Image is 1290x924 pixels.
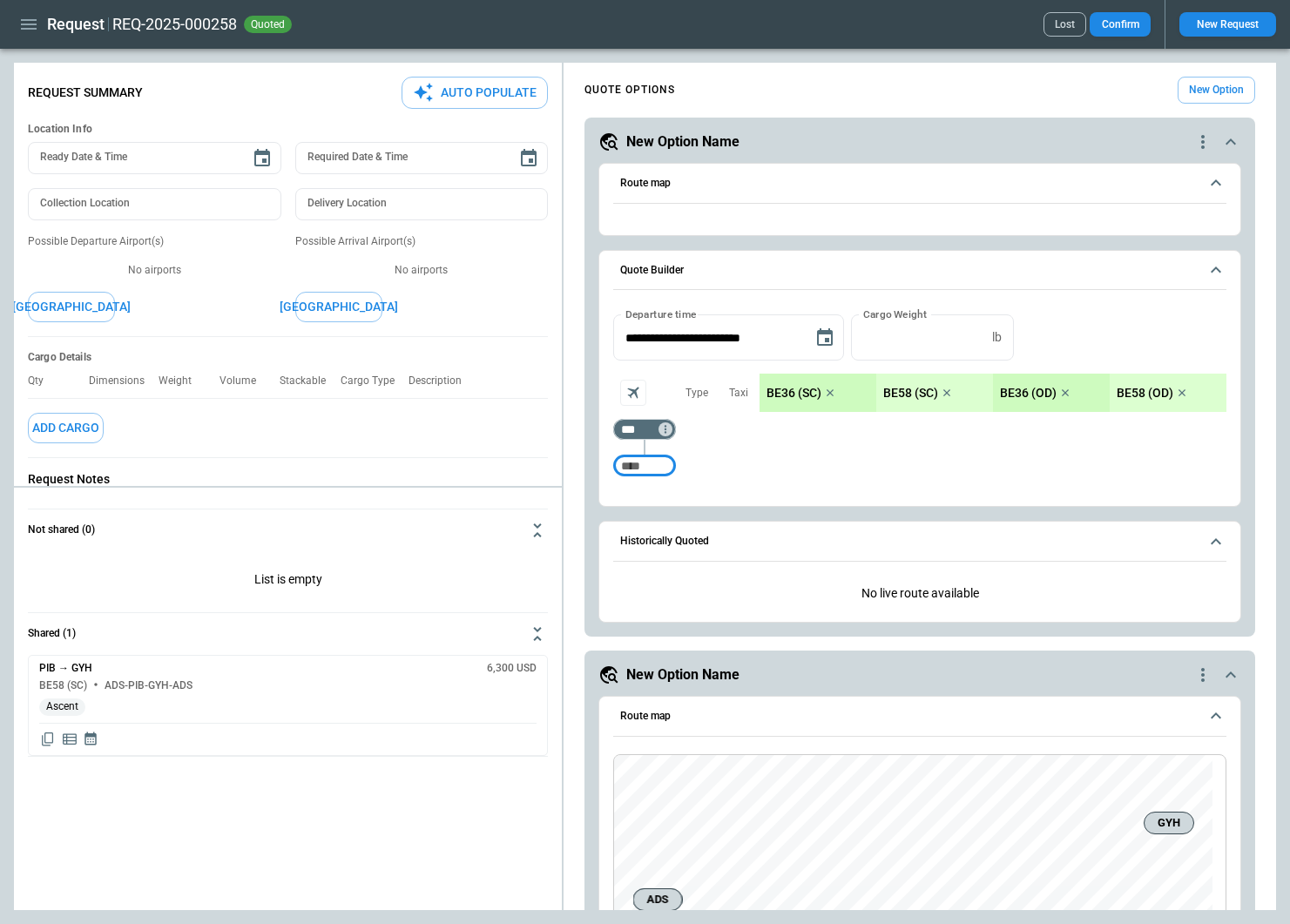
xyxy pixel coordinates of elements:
[28,123,548,136] h6: Location Info
[807,320,842,355] button: Choose date, selected date is Aug 22, 2025
[28,85,143,100] p: Request Summary
[47,14,105,35] h1: Request
[28,374,57,388] p: Qty
[1179,12,1276,37] button: New Request
[487,663,537,674] h6: 6,300 USD
[28,472,548,487] p: Request Notes
[28,263,281,278] p: No airports
[620,178,671,189] h6: Route map
[620,380,646,406] span: Aircraft selection
[105,680,192,691] h6: ADS-PIB-GYH-ADS
[598,132,1241,152] button: New Option Namequote-option-actions
[1192,132,1213,152] div: quote-option-actions
[863,307,927,321] label: Cargo Weight
[626,132,740,152] h5: New Option Name
[28,613,548,655] button: Shared (1)
[39,731,57,748] span: Copy quote content
[245,141,280,176] button: Choose date
[626,665,740,685] h5: New Option Name
[1178,77,1255,104] button: New Option
[28,551,548,612] p: List is empty
[686,386,708,401] p: Type
[613,522,1226,562] button: Historically Quoted
[28,509,548,551] button: Not shared (0)
[613,314,1226,485] div: Quote Builder
[28,351,548,364] h6: Cargo Details
[112,14,237,35] h2: REQ-2025-000258
[613,572,1226,615] div: Historically Quoted
[613,455,676,476] div: Too short
[992,330,1002,345] p: lb
[28,524,95,536] h6: Not shared (0)
[598,664,1241,685] button: New Option Namequote-option-actions
[39,663,92,674] h6: PIB → GYH
[613,419,676,440] div: Too short
[1192,664,1213,685] div: quote-option-actions
[402,77,548,109] button: Auto Populate
[1000,386,1057,401] p: BE36 (OD)
[620,536,709,547] h6: Historically Quoted
[28,413,104,443] button: Add Cargo
[883,386,938,401] p: BE58 (SC)
[767,386,821,401] p: BE36 (SC)
[89,374,159,388] p: Dimensions
[159,374,206,388] p: Weight
[280,374,340,388] p: Stackable
[729,386,748,401] p: Taxi
[39,680,87,691] h6: BE58 (SC)
[409,374,476,388] p: Description
[625,307,697,321] label: Departure time
[341,374,409,388] p: Cargo Type
[247,18,288,30] span: quoted
[220,374,270,388] p: Volume
[613,697,1226,737] button: Route map
[1117,386,1173,401] p: BE58 (OD)
[613,572,1226,615] p: No live route available
[613,251,1226,291] button: Quote Builder
[584,86,675,94] h4: QUOTE OPTIONS
[760,374,1226,412] div: scrollable content
[28,551,548,612] div: Not shared (0)
[61,731,78,748] span: Display detailed quote content
[295,292,382,322] button: [GEOGRAPHIC_DATA]
[39,700,85,713] span: Ascent
[83,731,98,748] span: Display quote schedule
[28,655,548,756] div: Not shared (0)
[28,628,76,639] h6: Shared (1)
[295,263,549,278] p: No airports
[295,234,549,249] p: Possible Arrival Airport(s)
[511,141,546,176] button: Choose date
[1152,814,1186,832] span: GYH
[613,164,1226,204] button: Route map
[28,292,115,322] button: [GEOGRAPHIC_DATA]
[1090,12,1151,37] button: Confirm
[1043,12,1086,37] button: Lost
[620,265,684,276] h6: Quote Builder
[620,711,671,722] h6: Route map
[28,234,281,249] p: Possible Departure Airport(s)
[641,891,675,908] span: ADS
